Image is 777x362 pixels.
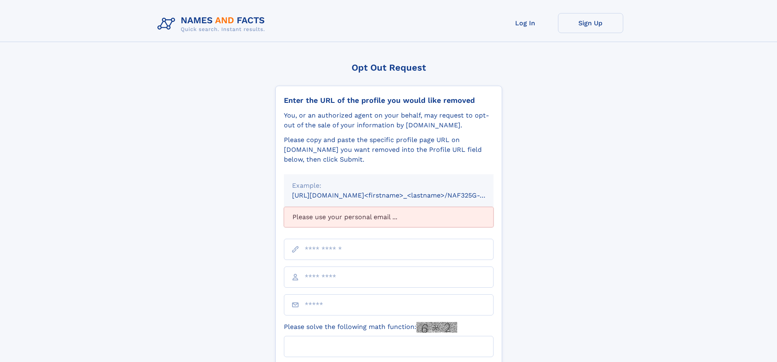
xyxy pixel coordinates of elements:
small: [URL][DOMAIN_NAME]<firstname>_<lastname>/NAF325G-xxxxxxxx [292,191,509,199]
label: Please solve the following math function: [284,322,457,333]
img: Logo Names and Facts [154,13,272,35]
a: Sign Up [558,13,623,33]
a: Log In [493,13,558,33]
div: Opt Out Request [275,62,502,73]
div: Example: [292,181,485,191]
div: Enter the URL of the profile you would like removed [284,96,494,105]
div: Please use your personal email ... [284,207,494,227]
div: You, or an authorized agent on your behalf, may request to opt-out of the sale of your informatio... [284,111,494,130]
div: Please copy and paste the specific profile page URL on [DOMAIN_NAME] you want removed into the Pr... [284,135,494,164]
